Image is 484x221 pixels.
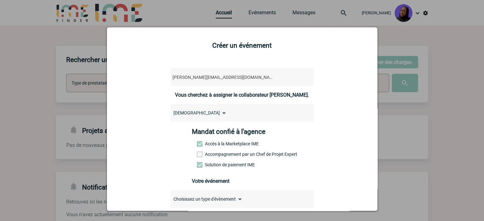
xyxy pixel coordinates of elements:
[197,162,225,167] label: Conformité aux process achat client, Prise en charge de la facturation, Mutualisation de plusieur...
[197,141,225,146] label: Accès à la Marketplace IME
[170,73,281,82] span: virginie.chataigner@tevafrance.com
[115,42,369,49] h2: Créer un événement
[197,152,225,157] label: Prestation payante
[171,92,314,98] p: Vous cherchez à assigner le collaborateur [PERSON_NAME].
[192,178,292,184] h3: Votre événement
[192,128,265,135] h4: Mandat confié à l'agence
